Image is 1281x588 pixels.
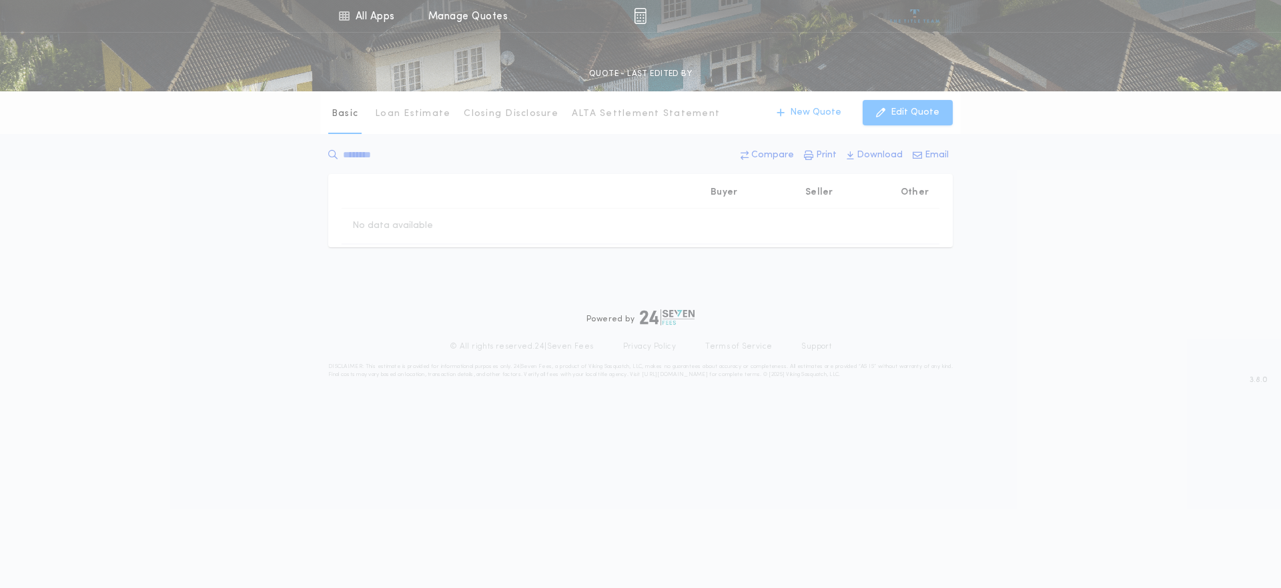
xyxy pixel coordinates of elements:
[805,186,833,199] p: Seller
[890,9,940,23] img: vs-icon
[450,341,594,352] p: © All rights reserved. 24|Seven Fees
[863,100,953,125] button: Edit Quote
[909,143,953,167] button: Email
[857,149,903,162] p: Download
[572,107,720,121] p: ALTA Settlement Statement
[332,107,358,121] p: Basic
[623,341,677,352] a: Privacy Policy
[790,106,841,119] p: New Quote
[737,143,798,167] button: Compare
[751,149,794,162] p: Compare
[634,8,647,24] img: img
[328,363,953,379] p: DISCLAIMER: This estimate is provided for informational purposes only. 24|Seven Fees, a product o...
[925,149,949,162] p: Email
[801,341,831,352] a: Support
[843,143,907,167] button: Download
[763,100,855,125] button: New Quote
[589,67,692,81] p: QUOTE - LAST EDITED BY
[642,372,708,377] a: [URL][DOMAIN_NAME]
[586,309,695,325] div: Powered by
[342,209,444,243] td: No data available
[375,107,450,121] p: Loan Estimate
[711,186,737,199] p: Buyer
[464,107,558,121] p: Closing Disclosure
[891,106,939,119] p: Edit Quote
[800,143,841,167] button: Print
[1250,374,1268,386] span: 3.8.0
[640,309,695,325] img: logo
[901,186,929,199] p: Other
[705,341,772,352] a: Terms of Service
[816,149,837,162] p: Print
